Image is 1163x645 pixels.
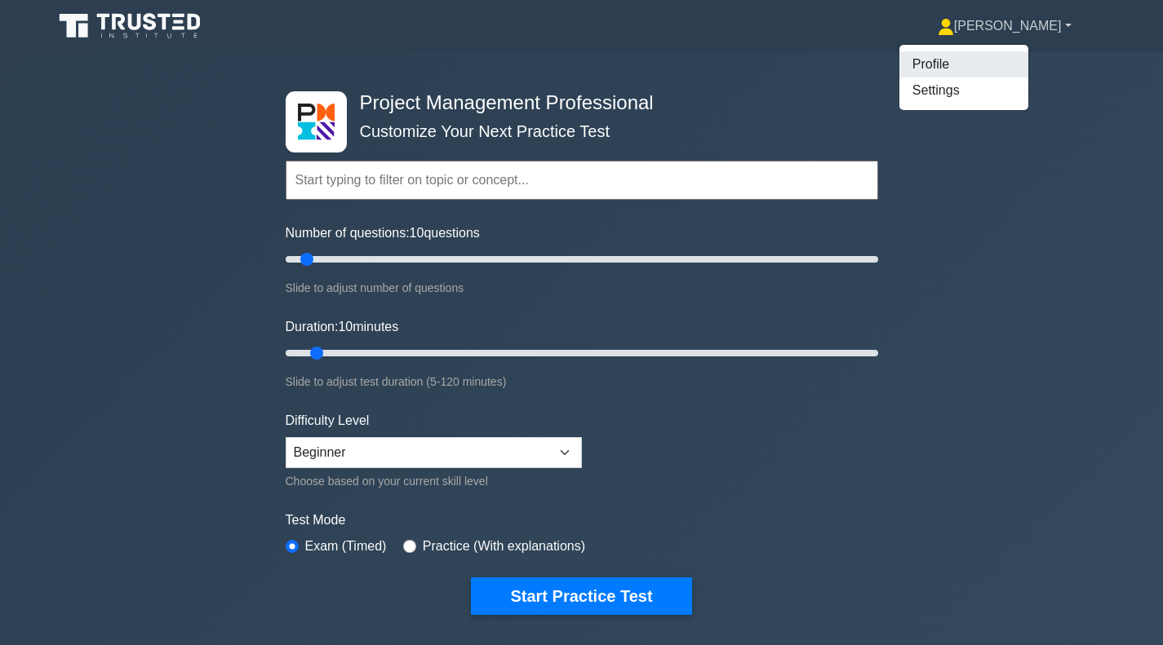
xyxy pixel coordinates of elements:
[338,320,353,334] span: 10
[899,44,1029,111] ul: [PERSON_NAME]
[286,471,582,491] div: Choose based on your current skill level
[305,537,387,556] label: Exam (Timed)
[423,537,585,556] label: Practice (With explanations)
[410,226,424,240] span: 10
[286,317,399,337] label: Duration: minutes
[471,577,691,615] button: Start Practice Test
[286,372,878,391] div: Slide to adjust test duration (5-120 minutes)
[899,77,1028,104] a: Settings
[286,278,878,298] div: Slide to adjust number of questions
[286,411,370,431] label: Difficulty Level
[286,510,878,530] label: Test Mode
[353,91,798,115] h4: Project Management Professional
[286,223,480,243] label: Number of questions: questions
[286,161,878,200] input: Start typing to filter on topic or concept...
[899,10,1111,42] a: [PERSON_NAME]
[899,51,1028,77] a: Profile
